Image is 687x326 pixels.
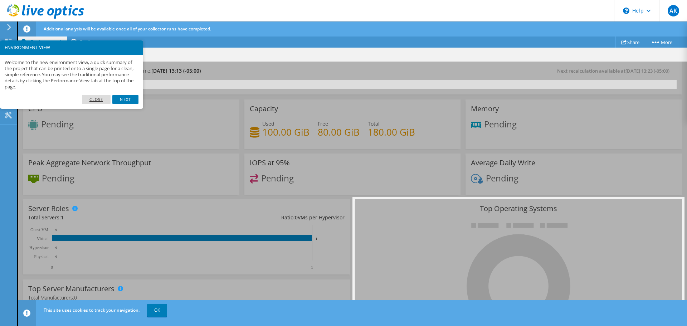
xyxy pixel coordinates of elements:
a: Share [615,37,645,48]
span: Environment [30,38,62,45]
a: Next [112,95,138,104]
h3: ENVIRONMENT VIEW [5,45,138,50]
p: Welcome to the new environment view, a quick summary of the project that can be printed onto a si... [5,59,138,90]
span: Performance [80,38,111,45]
span: This site uses cookies to track your navigation. [44,307,140,313]
span: AK [668,5,679,16]
span: Additional analysis will be available once all of your collector runs have completed. [44,26,211,32]
a: Close [82,95,111,104]
a: OK [147,304,167,317]
svg: \n [623,8,629,14]
a: More [645,37,678,48]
